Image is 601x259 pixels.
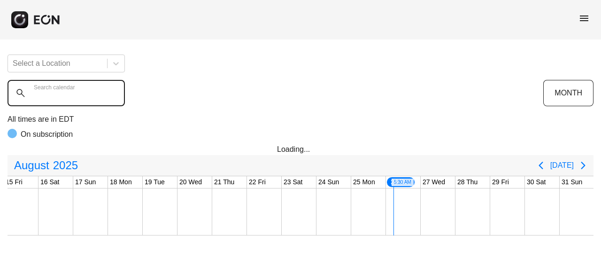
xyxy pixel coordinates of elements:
[525,176,547,188] div: 30 Sat
[543,80,593,106] button: MONTH
[143,176,167,188] div: 19 Tue
[8,156,84,175] button: August2025
[421,176,447,188] div: 27 Wed
[386,176,416,188] div: 26 Tue
[550,157,574,174] button: [DATE]
[21,129,73,140] p: On subscription
[455,176,479,188] div: 28 Thu
[247,176,268,188] div: 22 Fri
[282,176,304,188] div: 23 Sat
[212,176,236,188] div: 21 Thu
[490,176,511,188] div: 29 Fri
[316,176,341,188] div: 24 Sun
[578,13,590,24] span: menu
[39,176,61,188] div: 16 Sat
[108,176,134,188] div: 18 Mon
[34,84,75,91] label: Search calendar
[277,144,324,155] div: Loading...
[73,176,98,188] div: 17 Sun
[8,114,593,125] p: All times are in EDT
[574,156,593,175] button: Next page
[532,156,550,175] button: Previous page
[51,156,80,175] span: 2025
[177,176,204,188] div: 20 Wed
[4,176,24,188] div: 15 Fri
[560,176,584,188] div: 31 Sun
[351,176,377,188] div: 25 Mon
[12,156,51,175] span: August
